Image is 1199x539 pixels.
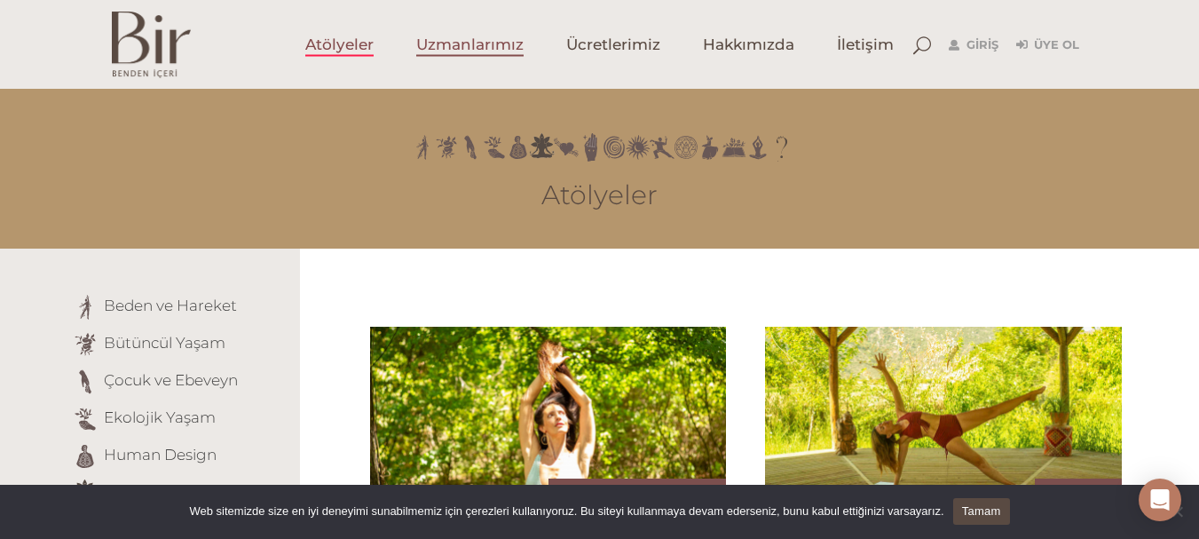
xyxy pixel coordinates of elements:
a: Ekolojik Yaşam [104,408,216,426]
a: Tamam [953,498,1010,525]
a: Kadın Bilgeliği [104,483,209,501]
a: Bütüncül Yaşam [104,334,225,352]
a: Üye Ol [1016,35,1079,56]
a: Çocuk ve Ebeveyn [104,371,238,389]
span: İletişim [837,35,894,55]
a: Human Design [104,446,217,464]
div: Open Intercom Messenger [1139,479,1181,521]
span: Atölyeler [305,35,374,55]
span: Hakkımızda [703,35,794,55]
span: Uzmanlarımız [416,35,524,55]
span: Ücretlerimiz [566,35,660,55]
a: Giriş [949,35,998,56]
span: Web sitemizde size en iyi deneyimi sunabilmemiz için çerezleri kullanıyoruz. Bu siteyi kullanmaya... [189,503,943,520]
a: Beden ve Hareket [104,297,237,314]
